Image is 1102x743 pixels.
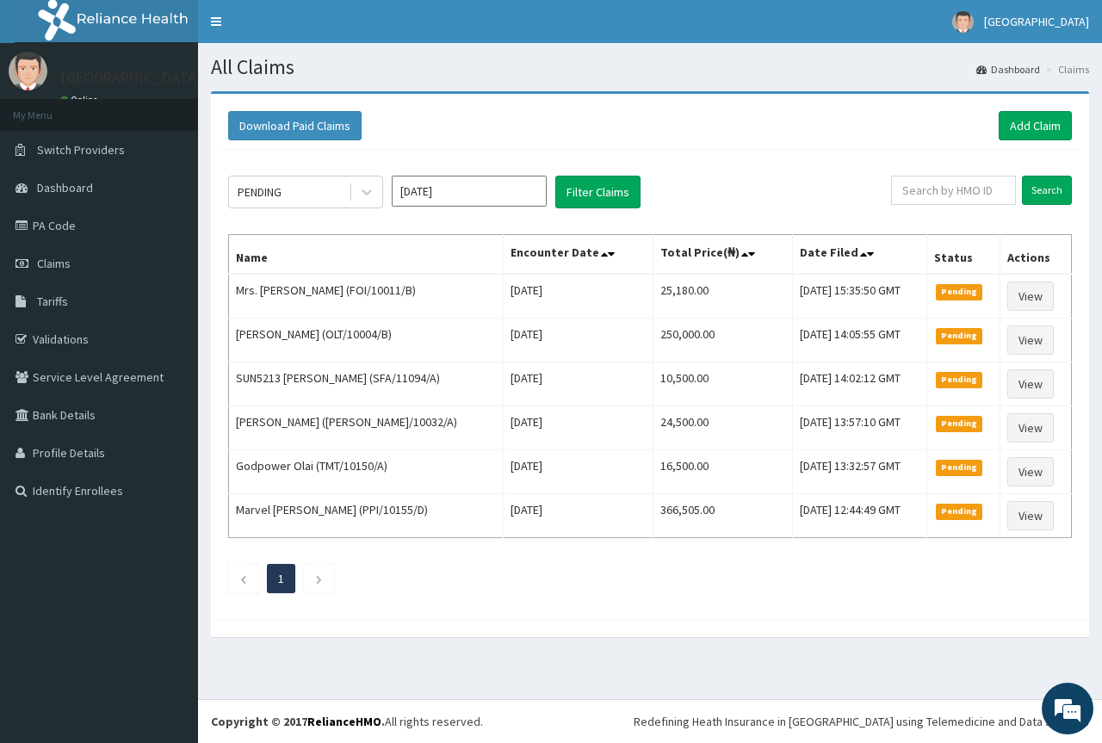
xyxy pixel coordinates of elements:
td: [DATE] 14:02:12 GMT [792,362,926,406]
td: [DATE] [503,450,653,494]
span: Switch Providers [37,142,125,158]
input: Select Month and Year [392,176,547,207]
td: 16,500.00 [653,450,793,494]
div: PENDING [238,183,282,201]
span: Dashboard [37,180,93,195]
footer: All rights reserved. [198,699,1102,743]
td: 25,180.00 [653,274,793,319]
td: Mrs. [PERSON_NAME] (FOI/10011/B) [229,274,504,319]
th: Total Price(₦) [653,235,793,275]
input: Search [1022,176,1072,205]
td: [DATE] 12:44:49 GMT [792,494,926,538]
a: View [1007,457,1054,486]
a: Add Claim [999,111,1072,140]
a: Dashboard [976,62,1040,77]
span: Pending [936,284,983,300]
th: Encounter Date [503,235,653,275]
td: [DATE] [503,362,653,406]
img: User Image [952,11,974,33]
td: [DATE] 15:35:50 GMT [792,274,926,319]
a: View [1007,325,1054,355]
p: [GEOGRAPHIC_DATA] [60,70,202,85]
td: [DATE] 13:57:10 GMT [792,406,926,450]
td: 10,500.00 [653,362,793,406]
th: Actions [1000,235,1072,275]
td: Godpower Olai (TMT/10150/A) [229,450,504,494]
a: View [1007,413,1054,443]
td: 366,505.00 [653,494,793,538]
a: Page 1 is your current page [278,571,284,586]
td: Marvel [PERSON_NAME] (PPI/10155/D) [229,494,504,538]
h1: All Claims [211,56,1089,78]
button: Download Paid Claims [228,111,362,140]
input: Search by HMO ID [891,176,1016,205]
a: View [1007,501,1054,530]
div: Redefining Heath Insurance in [GEOGRAPHIC_DATA] using Telemedicine and Data Science! [634,713,1089,730]
strong: Copyright © 2017 . [211,714,385,729]
td: [DATE] 14:05:55 GMT [792,319,926,362]
span: Pending [936,460,983,475]
span: Tariffs [37,294,68,309]
td: [DATE] [503,406,653,450]
span: Pending [936,328,983,344]
a: Next page [315,571,323,586]
th: Date Filed [792,235,926,275]
a: Online [60,94,102,106]
span: Claims [37,256,71,271]
span: Pending [936,372,983,387]
button: Filter Claims [555,176,641,208]
th: Status [926,235,1000,275]
span: Pending [936,416,983,431]
td: [PERSON_NAME] ([PERSON_NAME]/10032/A) [229,406,504,450]
td: SUN5213 [PERSON_NAME] (SFA/11094/A) [229,362,504,406]
a: Previous page [239,571,247,586]
td: [PERSON_NAME] (OLT/10004/B) [229,319,504,362]
th: Name [229,235,504,275]
a: View [1007,369,1054,399]
td: [DATE] [503,319,653,362]
td: [DATE] [503,274,653,319]
a: View [1007,282,1054,311]
td: 250,000.00 [653,319,793,362]
span: Pending [936,504,983,519]
td: [DATE] [503,494,653,538]
td: 24,500.00 [653,406,793,450]
td: [DATE] 13:32:57 GMT [792,450,926,494]
a: RelianceHMO [307,714,381,729]
img: User Image [9,52,47,90]
span: [GEOGRAPHIC_DATA] [984,14,1089,29]
li: Claims [1042,62,1089,77]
